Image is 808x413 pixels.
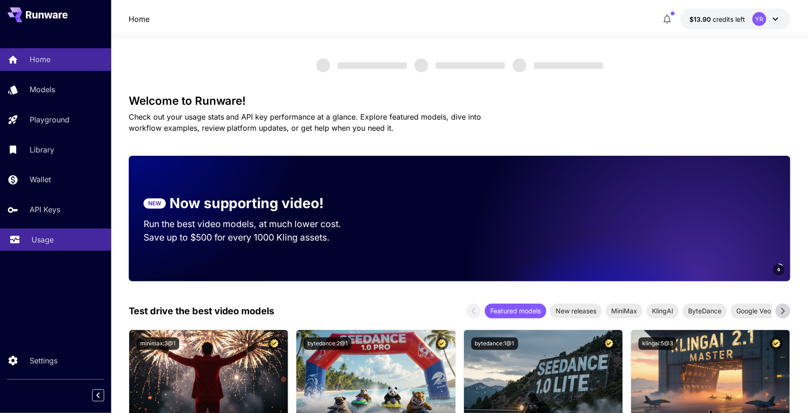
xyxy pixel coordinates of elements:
[603,337,615,350] button: Certified Model – Vetted for best performance and includes a commercial license.
[144,217,359,231] p: Run the best video models, at much lower cost.
[268,337,281,350] button: Certified Model – Vetted for best performance and includes a commercial license.
[606,304,643,318] div: MiniMax
[683,304,727,318] div: ByteDance
[30,355,57,366] p: Settings
[713,15,745,23] span: credits left
[680,8,790,30] button: $13.89661YR
[92,389,104,401] button: Collapse sidebar
[30,144,54,155] p: Library
[606,306,643,316] span: MiniMax
[129,304,275,318] p: Test drive the best video models
[144,231,359,244] p: Save up to $500 for every 1000 Kling assets.
[129,13,150,25] a: Home
[137,337,179,350] button: minimax:3@1
[30,84,55,95] p: Models
[129,95,791,108] h3: Welcome to Runware!
[30,204,60,215] p: API Keys
[436,337,448,350] button: Certified Model – Vetted for best performance and includes a commercial license.
[689,15,713,23] span: $13.90
[550,306,602,316] span: New releases
[731,304,777,318] div: Google Veo
[30,174,51,185] p: Wallet
[30,114,69,125] p: Playground
[169,193,324,214] p: Now supporting video!
[639,337,676,350] button: klingai:5@3
[148,199,161,208] p: NEW
[689,14,745,24] div: $13.89661
[30,54,50,65] p: Home
[304,337,351,350] button: bytedance:2@1
[646,304,679,318] div: KlingAI
[770,337,783,350] button: Certified Model – Vetted for best performance and includes a commercial license.
[129,112,482,133] span: Check out your usage stats and API key performance at a glance. Explore featured models, dive int...
[731,306,777,316] span: Google Veo
[550,304,602,318] div: New releases
[777,266,780,273] span: 6
[485,304,546,318] div: Featured models
[683,306,727,316] span: ByteDance
[646,306,679,316] span: KlingAI
[31,234,54,245] p: Usage
[129,13,150,25] nav: breadcrumb
[471,337,518,350] button: bytedance:1@1
[99,387,111,404] div: Collapse sidebar
[485,306,546,316] span: Featured models
[752,12,766,26] div: YR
